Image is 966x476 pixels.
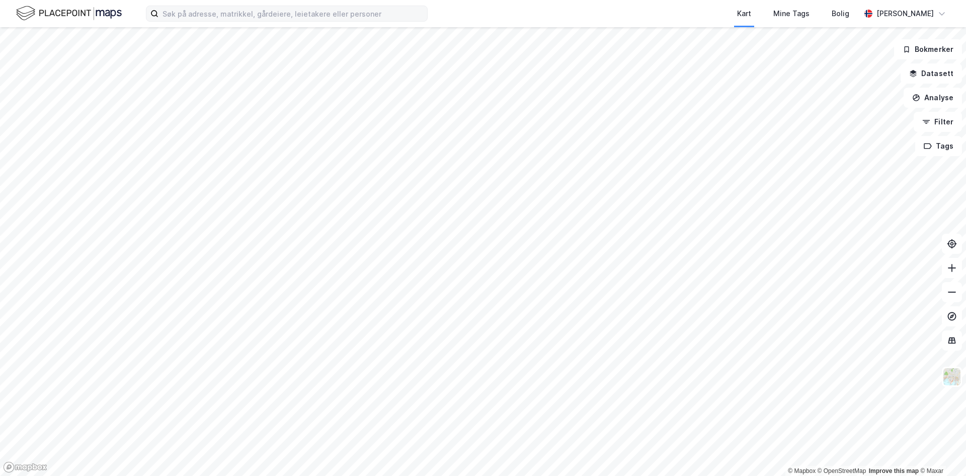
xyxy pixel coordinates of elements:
button: Analyse [904,88,962,108]
div: Bolig [832,8,849,20]
button: Filter [914,112,962,132]
div: Mine Tags [773,8,810,20]
div: [PERSON_NAME] [876,8,934,20]
input: Søk på adresse, matrikkel, gårdeiere, leietakere eller personer [158,6,427,21]
a: Mapbox homepage [3,461,47,473]
img: logo.f888ab2527a4732fd821a326f86c7f29.svg [16,5,122,22]
button: Datasett [901,63,962,84]
button: Bokmerker [894,39,962,59]
button: Tags [915,136,962,156]
a: Improve this map [869,467,919,474]
a: OpenStreetMap [818,467,866,474]
img: Z [942,367,961,386]
a: Mapbox [788,467,816,474]
iframe: Chat Widget [916,428,966,476]
div: Kart [737,8,751,20]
